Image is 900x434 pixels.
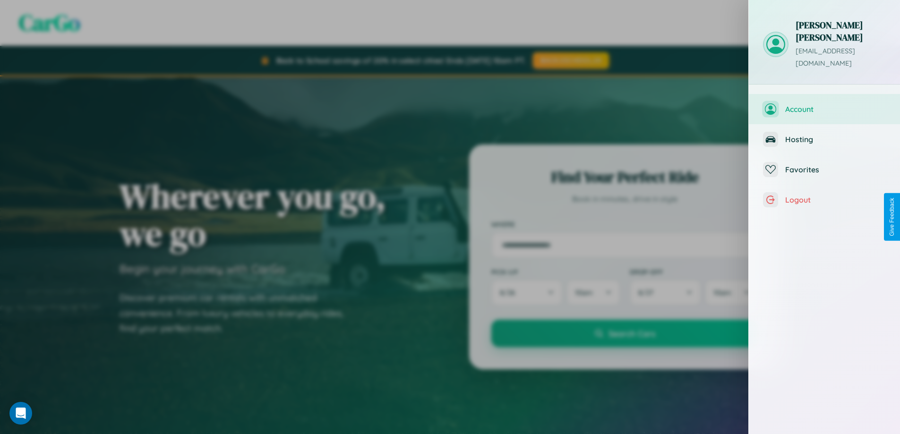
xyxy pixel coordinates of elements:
button: Logout [749,185,900,215]
span: Account [785,104,886,114]
span: Favorites [785,165,886,174]
button: Account [749,94,900,124]
div: Give Feedback [889,198,895,236]
span: Hosting [785,135,886,144]
button: Favorites [749,154,900,185]
p: [EMAIL_ADDRESS][DOMAIN_NAME] [796,45,886,70]
div: Open Intercom Messenger [9,402,32,425]
h3: [PERSON_NAME] [PERSON_NAME] [796,19,886,43]
button: Hosting [749,124,900,154]
span: Logout [785,195,886,204]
